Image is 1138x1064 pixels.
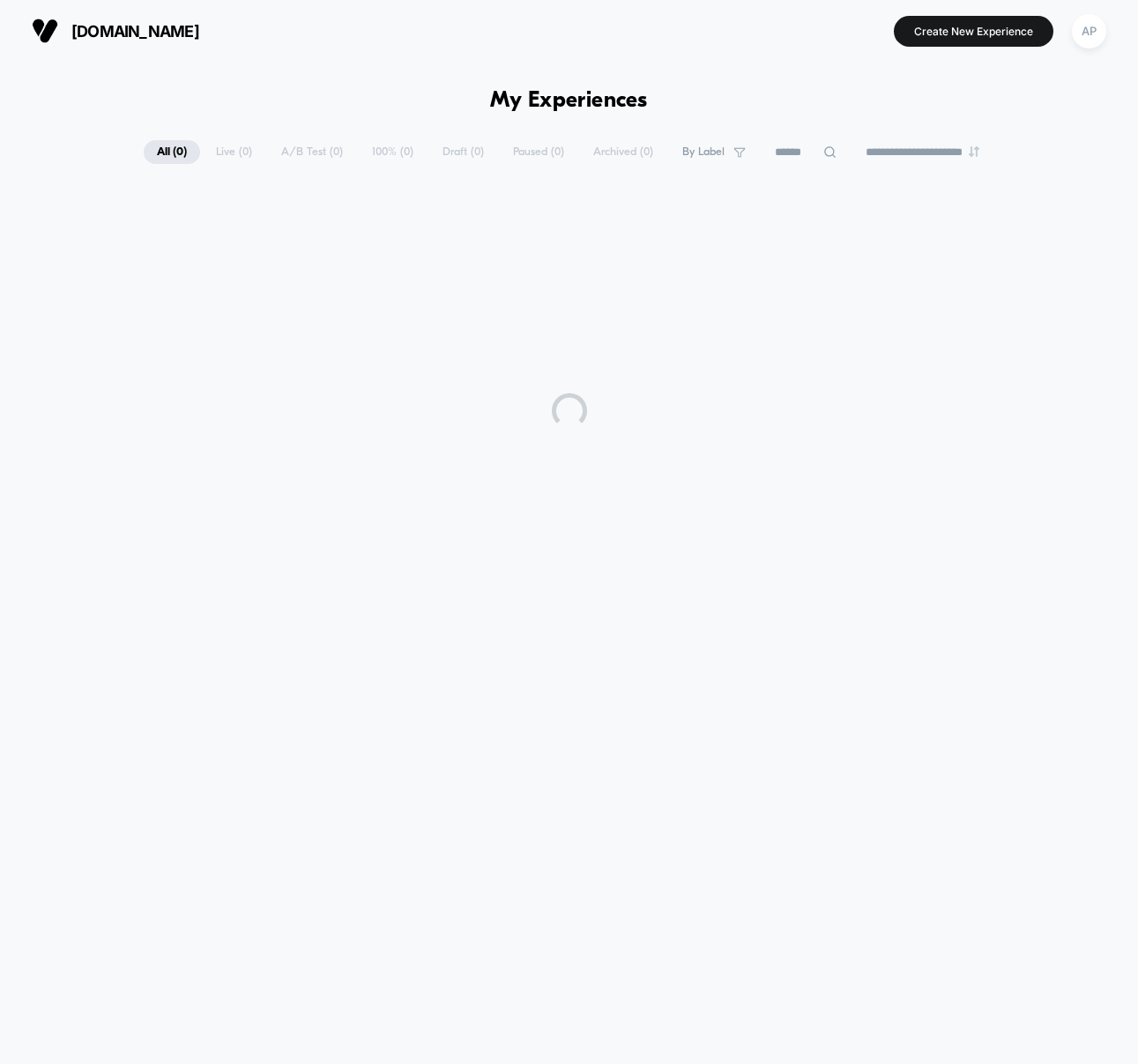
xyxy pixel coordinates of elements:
[71,22,199,41] span: [DOMAIN_NAME]
[969,146,979,157] img: end
[490,88,648,114] h1: My Experiences
[682,145,725,159] span: By Label
[144,140,200,164] span: All ( 0 )
[1067,13,1112,49] button: AP
[32,18,58,44] img: Visually logo
[26,17,205,45] button: [DOMAIN_NAME]
[894,16,1053,47] button: Create New Experience
[1072,14,1106,48] div: AP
